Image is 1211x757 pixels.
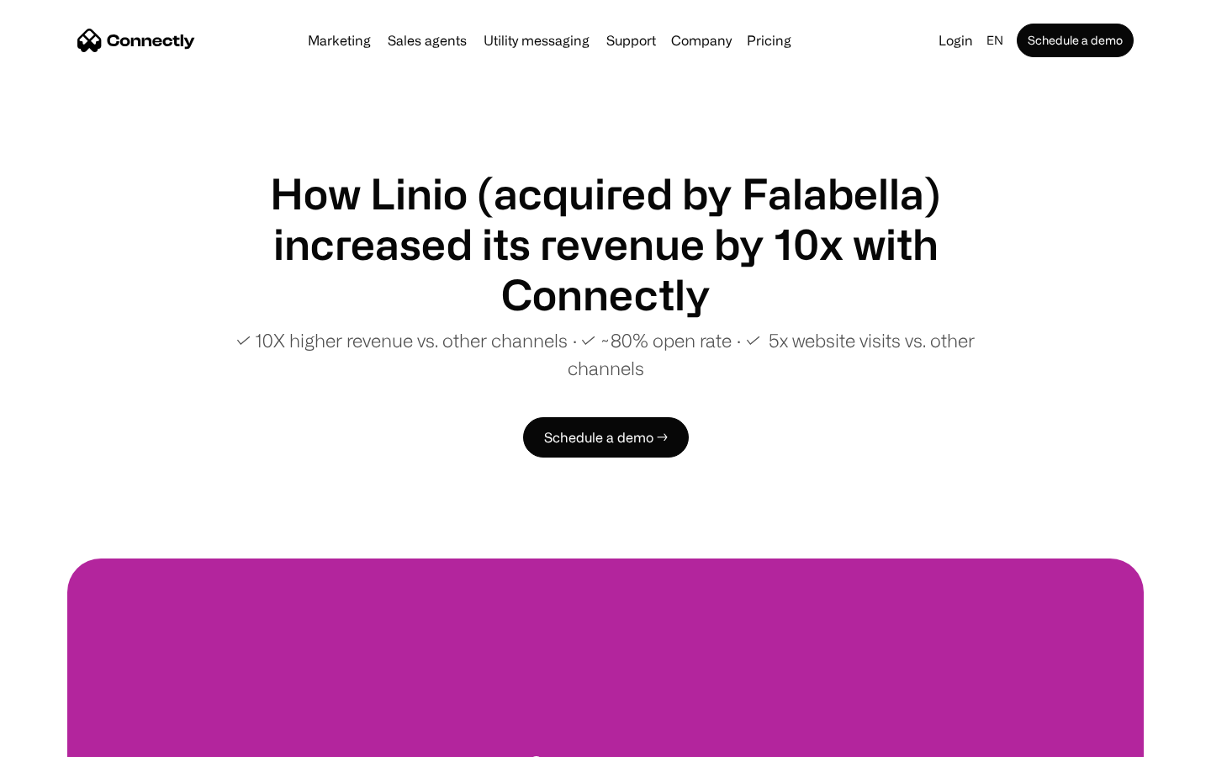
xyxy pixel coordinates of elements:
[671,29,732,52] div: Company
[932,29,980,52] a: Login
[600,34,663,47] a: Support
[477,34,596,47] a: Utility messaging
[34,728,101,751] ul: Language list
[986,29,1003,52] div: en
[1017,24,1134,57] a: Schedule a demo
[17,726,101,751] aside: Language selected: English
[740,34,798,47] a: Pricing
[523,417,689,458] a: Schedule a demo →
[202,326,1009,382] p: ✓ 10X higher revenue vs. other channels ∙ ✓ ~80% open rate ∙ ✓ 5x website visits vs. other channels
[381,34,473,47] a: Sales agents
[202,168,1009,320] h1: How Linio (acquired by Falabella) increased its revenue by 10x with Connectly
[301,34,378,47] a: Marketing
